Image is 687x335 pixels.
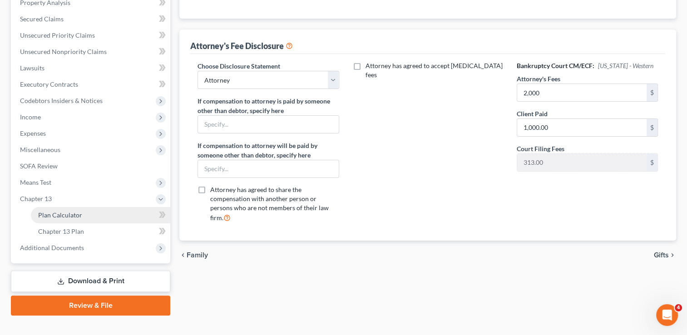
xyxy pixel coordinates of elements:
[20,48,107,55] span: Unsecured Nonpriority Claims
[13,11,170,27] a: Secured Claims
[187,251,208,259] span: Family
[198,61,280,71] label: Choose Disclosure Statement
[20,146,60,153] span: Miscellaneous
[20,15,64,23] span: Secured Claims
[11,296,170,315] a: Review & File
[210,186,329,222] span: Attorney has agreed to share the compensation with another person or persons who are not members ...
[20,162,58,170] span: SOFA Review
[11,271,170,292] a: Download & Print
[13,60,170,76] a: Lawsuits
[647,84,657,101] div: $
[517,109,548,118] label: Client Paid
[179,251,208,259] button: chevron_left Family
[656,304,678,326] iframe: Intercom live chat
[198,116,338,133] input: Specify...
[20,64,44,72] span: Lawsuits
[654,251,676,259] button: Gifts chevron_right
[38,227,84,235] span: Chapter 13 Plan
[517,84,647,101] input: 0.00
[198,96,339,115] label: If compensation to attorney is paid by someone other than debtor, specify here
[654,251,669,259] span: Gifts
[669,251,676,259] i: chevron_right
[675,304,682,311] span: 4
[31,223,170,240] a: Chapter 13 Plan
[647,154,657,171] div: $
[13,44,170,60] a: Unsecured Nonpriority Claims
[517,144,564,153] label: Court Filing Fees
[20,113,41,121] span: Income
[366,62,503,79] span: Attorney has agreed to accept [MEDICAL_DATA] fees
[20,97,103,104] span: Codebtors Insiders & Notices
[20,244,84,251] span: Additional Documents
[190,40,293,51] div: Attorney's Fee Disclosure
[38,211,82,219] span: Plan Calculator
[13,27,170,44] a: Unsecured Priority Claims
[517,119,647,136] input: 0.00
[13,76,170,93] a: Executory Contracts
[20,129,46,137] span: Expenses
[20,80,78,88] span: Executory Contracts
[647,119,657,136] div: $
[20,31,95,39] span: Unsecured Priority Claims
[31,207,170,223] a: Plan Calculator
[198,141,339,160] label: If compensation to attorney will be paid by someone other than debtor, specify here
[598,62,653,69] span: [US_STATE] - Western
[517,154,647,171] input: 0.00
[20,195,52,202] span: Chapter 13
[179,251,187,259] i: chevron_left
[517,61,658,70] h6: Bankruptcy Court CM/ECF:
[198,160,338,177] input: Specify...
[517,74,560,84] label: Attorney's Fees
[20,178,51,186] span: Means Test
[13,158,170,174] a: SOFA Review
